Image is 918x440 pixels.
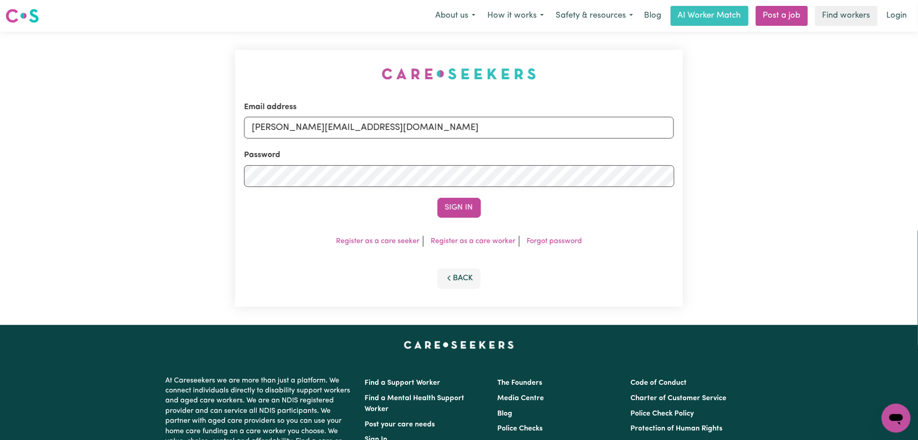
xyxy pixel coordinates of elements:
[5,5,39,26] a: Careseekers logo
[630,410,694,417] a: Police Check Policy
[336,238,419,245] a: Register as a care seeker
[365,421,435,428] a: Post your care needs
[498,379,543,387] a: The Founders
[437,198,481,218] button: Sign In
[881,6,913,26] a: Login
[498,395,544,402] a: Media Centre
[244,117,674,139] input: Email address
[244,149,280,161] label: Password
[244,101,297,113] label: Email address
[630,425,722,432] a: Protection of Human Rights
[756,6,808,26] a: Post a job
[437,268,481,288] button: Back
[5,8,39,24] img: Careseekers logo
[815,6,878,26] a: Find workers
[527,238,582,245] a: Forgot password
[404,341,514,349] a: Careseekers home page
[630,379,687,387] a: Code of Conduct
[630,395,726,402] a: Charter of Customer Service
[431,238,515,245] a: Register as a care worker
[365,379,441,387] a: Find a Support Worker
[498,425,543,432] a: Police Checks
[498,410,513,417] a: Blog
[365,395,465,413] a: Find a Mental Health Support Worker
[882,404,911,433] iframe: Button to launch messaging window
[481,6,550,25] button: How it works
[639,6,667,26] a: Blog
[671,6,749,26] a: AI Worker Match
[550,6,639,25] button: Safety & resources
[429,6,481,25] button: About us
